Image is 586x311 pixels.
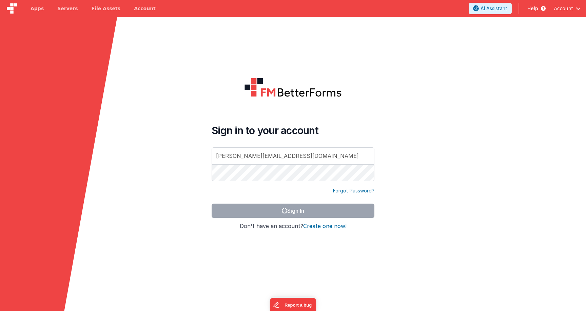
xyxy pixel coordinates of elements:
[554,5,573,12] span: Account
[527,5,538,12] span: Help
[333,187,374,194] a: Forgot Password?
[31,5,44,12] span: Apps
[212,147,374,164] input: Email Address
[212,124,374,137] h4: Sign in to your account
[554,5,581,12] button: Account
[92,5,121,12] span: File Assets
[57,5,78,12] span: Servers
[481,5,507,12] span: AI Assistant
[303,223,347,229] button: Create one now!
[469,3,512,14] button: AI Assistant
[212,204,374,218] button: Sign In
[212,223,374,229] h4: Don't have an account?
